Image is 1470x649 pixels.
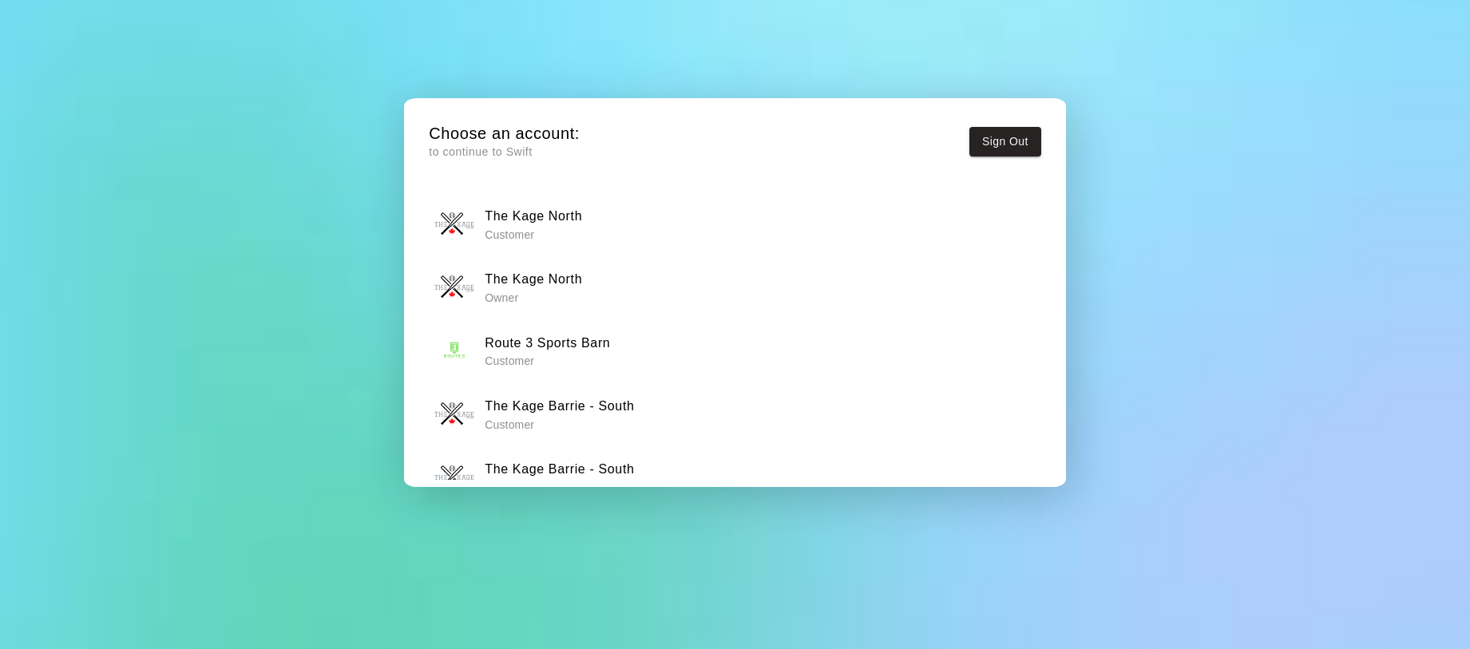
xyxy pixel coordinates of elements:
[485,227,582,243] p: Customer
[969,127,1041,156] button: Sign Out
[429,326,1040,376] button: Route 3 Sports BarnRoute 3 Sports Barn Customer
[485,459,634,480] h6: The Kage Barrie - South
[429,144,580,160] p: to continue to Swift
[434,331,474,371] img: Route 3 Sports Barn
[485,417,634,433] p: Customer
[429,263,1040,313] button: The Kage NorthThe Kage North Owner
[434,204,474,244] img: The Kage North
[434,394,474,434] img: The Kage Barrie - South
[485,480,634,496] p: Owner
[485,206,582,227] h6: The Kage North
[485,353,610,369] p: Customer
[429,389,1040,439] button: The Kage Barrie - SouthThe Kage Barrie - South Customer
[485,333,610,354] h6: Route 3 Sports Barn
[434,457,474,497] img: The Kage Barrie - South
[434,267,474,307] img: The Kage North
[485,290,582,306] p: Owner
[485,396,634,417] h6: The Kage Barrie - South
[429,453,1040,503] button: The Kage Barrie - SouthThe Kage Barrie - South Owner
[485,269,582,290] h6: The Kage North
[429,199,1040,249] button: The Kage NorthThe Kage North Customer
[429,123,580,144] h5: Choose an account:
